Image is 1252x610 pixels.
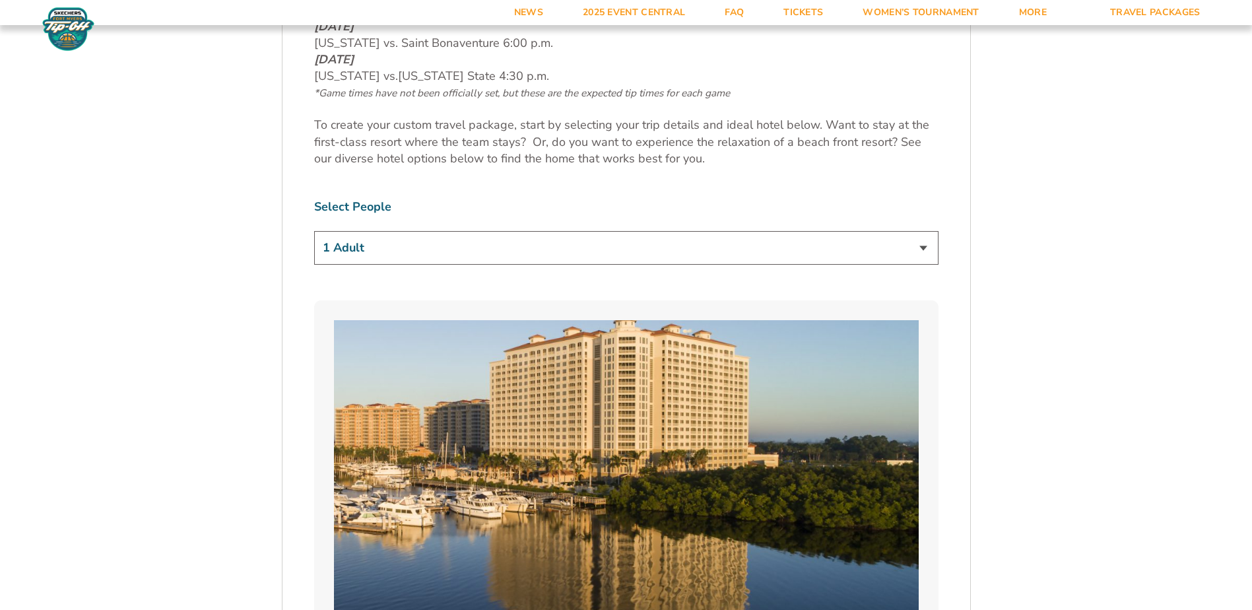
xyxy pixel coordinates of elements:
[40,7,97,51] img: Fort Myers Tip-Off
[383,68,398,84] span: vs.
[314,1,939,101] p: [US_STATE] vs. Saint Bonaventure 6:00 p.m. [US_STATE]
[314,86,730,100] span: *Game times have not been officially set, but these are the expected tip times for each game
[314,51,354,67] em: [DATE]
[314,18,354,34] em: [DATE]
[314,199,939,215] label: Select People
[398,68,549,84] span: [US_STATE] State 4:30 p.m.
[314,117,939,167] p: To create your custom travel package, start by selecting your trip details and ideal hotel below....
